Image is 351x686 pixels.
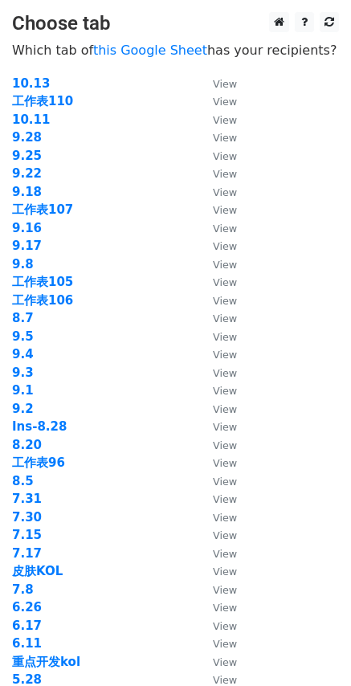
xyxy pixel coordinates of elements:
[12,347,34,361] strong: 9.4
[213,168,237,180] small: View
[213,114,237,126] small: View
[12,12,339,35] h3: Choose tab
[213,638,237,650] small: View
[213,385,237,397] small: View
[197,311,237,325] a: View
[12,329,34,344] a: 9.5
[213,312,237,325] small: View
[213,331,237,343] small: View
[197,76,237,91] a: View
[12,492,42,506] strong: 7.31
[213,602,237,614] small: View
[213,276,237,288] small: View
[213,548,237,560] small: View
[197,383,237,398] a: View
[213,223,237,235] small: View
[197,402,237,416] a: View
[197,455,237,470] a: View
[12,293,73,308] a: 工作表106
[213,132,237,144] small: View
[12,94,73,108] strong: 工作表110
[12,221,42,235] a: 9.16
[12,474,34,488] a: 8.5
[213,204,237,216] small: View
[197,347,237,361] a: View
[12,510,42,525] strong: 7.30
[93,43,207,58] a: this Google Sheet
[12,311,34,325] a: 8.7
[197,438,237,452] a: View
[12,655,80,669] a: 重点开发kol
[197,257,237,272] a: View
[12,402,34,416] strong: 9.2
[12,275,73,289] a: 工作表105
[197,619,237,633] a: View
[213,620,237,632] small: View
[12,564,63,578] a: 皮肤KOL
[197,655,237,669] a: View
[12,636,42,651] a: 6.11
[197,329,237,344] a: View
[213,295,237,307] small: View
[12,202,73,217] a: 工作表107
[12,239,42,253] a: 9.17
[12,42,339,59] p: Which tab of has your recipients?
[12,419,67,434] a: Ins-8.28
[197,600,237,615] a: View
[12,619,42,633] strong: 6.17
[197,94,237,108] a: View
[197,275,237,289] a: View
[12,582,34,597] a: 7.8
[213,421,237,433] small: View
[12,438,42,452] strong: 8.20
[12,112,50,127] a: 10.11
[213,150,237,162] small: View
[197,564,237,578] a: View
[213,78,237,90] small: View
[213,240,237,252] small: View
[213,529,237,541] small: View
[12,130,42,145] strong: 9.28
[197,239,237,253] a: View
[12,257,34,272] a: 9.8
[197,365,237,380] a: View
[12,365,34,380] a: 9.3
[12,546,42,561] a: 7.17
[197,293,237,308] a: View
[12,383,34,398] a: 9.1
[197,202,237,217] a: View
[197,419,237,434] a: View
[213,656,237,668] small: View
[12,166,42,181] a: 9.22
[213,186,237,198] small: View
[213,367,237,379] small: View
[213,403,237,415] small: View
[197,149,237,163] a: View
[197,636,237,651] a: View
[12,528,42,542] a: 7.15
[12,455,65,470] a: 工作表96
[197,166,237,181] a: View
[12,600,42,615] a: 6.26
[213,674,237,686] small: View
[197,112,237,127] a: View
[12,149,42,163] a: 9.25
[197,474,237,488] a: View
[12,76,50,91] a: 10.13
[213,512,237,524] small: View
